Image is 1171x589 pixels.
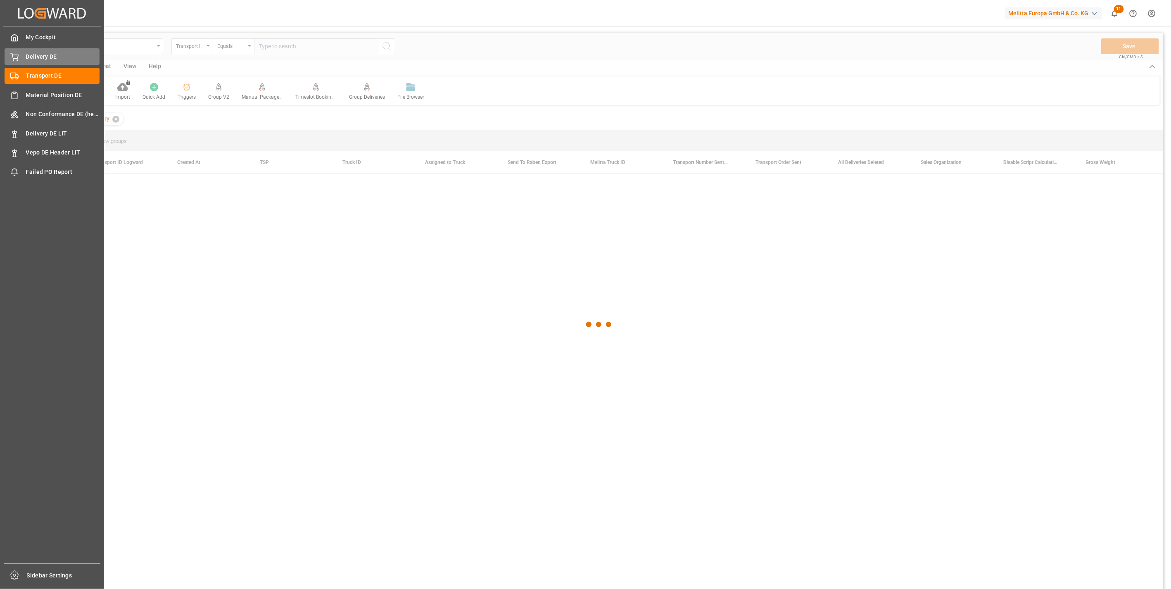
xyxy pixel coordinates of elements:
[5,87,100,103] a: Material Position DE
[26,110,100,119] span: Non Conformance DE (header)
[5,145,100,161] a: Vepo DE Header LIT
[26,148,100,157] span: Vepo DE Header LIT
[26,71,100,80] span: Transport DE
[26,91,100,100] span: Material Position DE
[26,33,100,42] span: My Cockpit
[5,106,100,122] a: Non Conformance DE (header)
[1005,5,1105,21] button: Melitta Europa GmbH & Co. KG
[26,168,100,176] span: Failed PO Report
[5,29,100,45] a: My Cockpit
[5,164,100,180] a: Failed PO Report
[5,48,100,64] a: Delivery DE
[27,571,101,580] span: Sidebar Settings
[1114,5,1124,13] span: 11
[1124,4,1142,23] button: Help Center
[5,68,100,84] a: Transport DE
[26,129,100,138] span: Delivery DE LIT
[1105,4,1124,23] button: show 11 new notifications
[1005,7,1102,19] div: Melitta Europa GmbH & Co. KG
[26,52,100,61] span: Delivery DE
[5,125,100,141] a: Delivery DE LIT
